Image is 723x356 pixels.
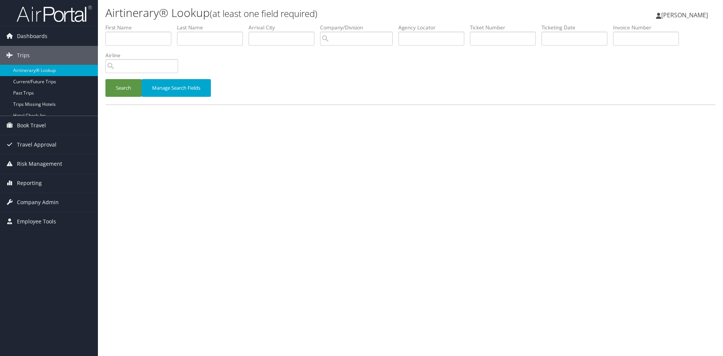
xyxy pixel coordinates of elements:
span: Employee Tools [17,212,56,231]
a: [PERSON_NAME] [656,4,715,26]
span: Dashboards [17,27,47,46]
span: Risk Management [17,154,62,173]
label: Airline [105,52,184,59]
label: Arrival City [249,24,320,31]
span: [PERSON_NAME] [661,11,708,19]
span: Travel Approval [17,135,56,154]
span: Trips [17,46,30,65]
span: Reporting [17,174,42,193]
h1: Airtinerary® Lookup [105,5,512,21]
span: Book Travel [17,116,46,135]
label: Ticketing Date [541,24,613,31]
label: Ticket Number [470,24,541,31]
button: Search [105,79,142,97]
button: Manage Search Fields [142,79,211,97]
label: Invoice Number [613,24,685,31]
img: airportal-logo.png [17,5,92,23]
label: First Name [105,24,177,31]
label: Agency Locator [398,24,470,31]
small: (at least one field required) [210,7,317,20]
span: Company Admin [17,193,59,212]
label: Company/Division [320,24,398,31]
label: Last Name [177,24,249,31]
